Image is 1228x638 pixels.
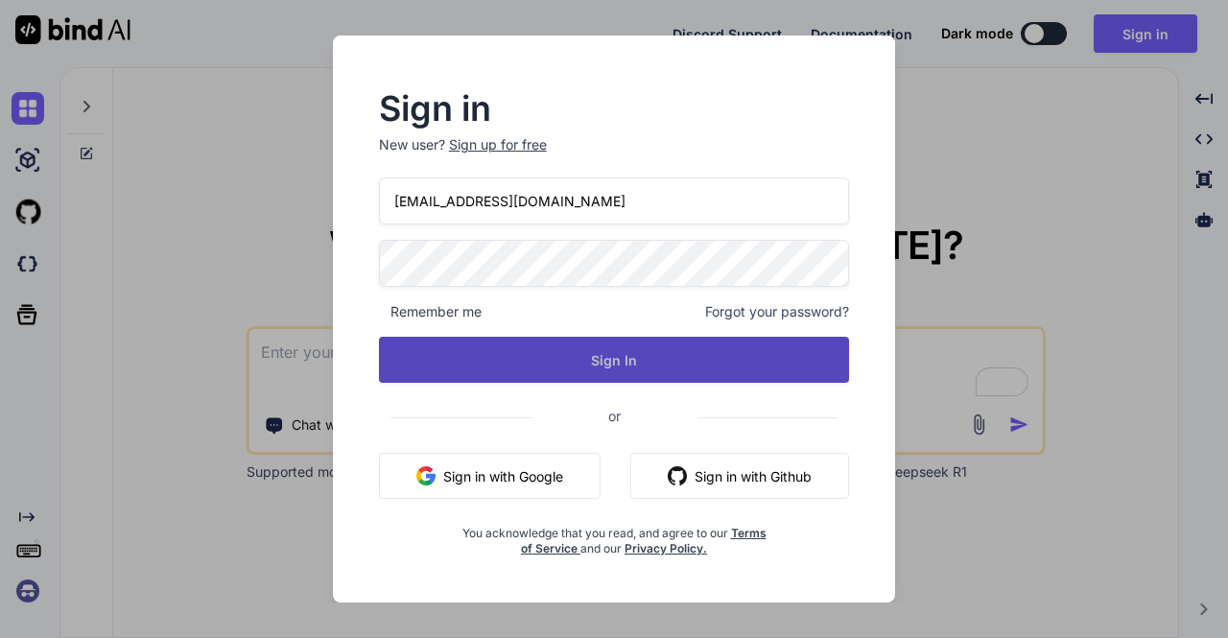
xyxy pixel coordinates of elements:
div: Sign up for free [449,135,547,154]
button: Sign in with Google [379,453,601,499]
button: Sign In [379,337,850,383]
span: Remember me [379,302,482,321]
button: Sign in with Github [630,453,849,499]
a: Terms of Service [521,526,767,555]
input: Login or Email [379,177,850,224]
p: New user? [379,135,850,177]
img: github [668,466,687,485]
img: google [416,466,436,485]
h2: Sign in [379,93,850,124]
a: Privacy Policy. [625,541,707,555]
span: Forgot your password? [705,302,849,321]
div: You acknowledge that you read, and agree to our and our [457,514,770,556]
span: or [531,392,697,439]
